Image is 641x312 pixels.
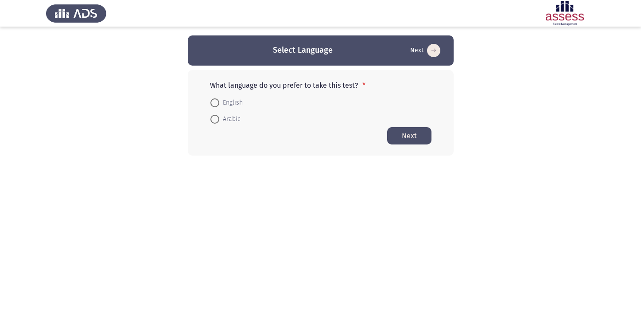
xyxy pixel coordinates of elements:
[408,43,443,58] button: Start assessment
[46,1,106,26] img: Assess Talent Management logo
[210,81,431,90] p: What language do you prefer to take this test?
[535,1,595,26] img: Assessment logo of ASSESS Employability - EBI
[387,127,431,144] button: Start assessment
[219,97,243,108] span: English
[219,114,241,125] span: Arabic
[273,45,333,56] h3: Select Language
